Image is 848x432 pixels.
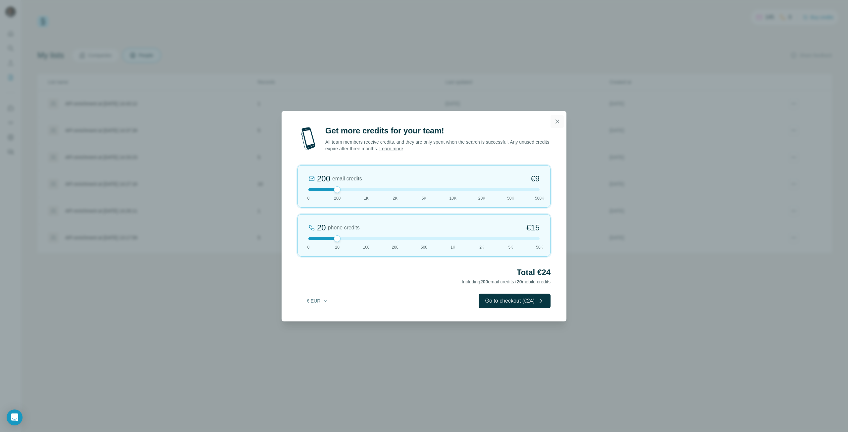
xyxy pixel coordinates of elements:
span: 100 [363,244,369,250]
span: 20 [335,244,340,250]
span: 20K [478,195,485,201]
span: 1K [364,195,369,201]
span: 200 [334,195,341,201]
span: 0 [307,244,310,250]
span: 0 [307,195,310,201]
span: 2K [393,195,397,201]
button: € EUR [302,295,333,307]
span: 500K [535,195,544,201]
span: 1K [450,244,455,250]
span: 500 [421,244,427,250]
span: 50K [507,195,514,201]
h2: Total €24 [297,267,551,278]
span: 5K [508,244,513,250]
div: 200 [317,173,330,184]
span: 5K [422,195,427,201]
div: Open Intercom Messenger [7,409,23,425]
span: 2K [479,244,484,250]
p: All team members receive credits, and they are only spent when the search is successful. Any unus... [325,139,551,152]
img: mobile-phone [297,125,319,152]
span: 50K [536,244,543,250]
span: 200 [480,279,488,284]
a: Learn more [379,146,403,151]
span: phone credits [328,224,360,232]
span: €15 [526,222,540,233]
span: €9 [531,173,540,184]
span: Including email credits + mobile credits [462,279,551,284]
span: 20 [517,279,522,284]
span: 200 [392,244,398,250]
span: 10K [450,195,456,201]
span: email credits [332,175,362,183]
div: 20 [317,222,326,233]
button: Go to checkout (€24) [479,294,551,308]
